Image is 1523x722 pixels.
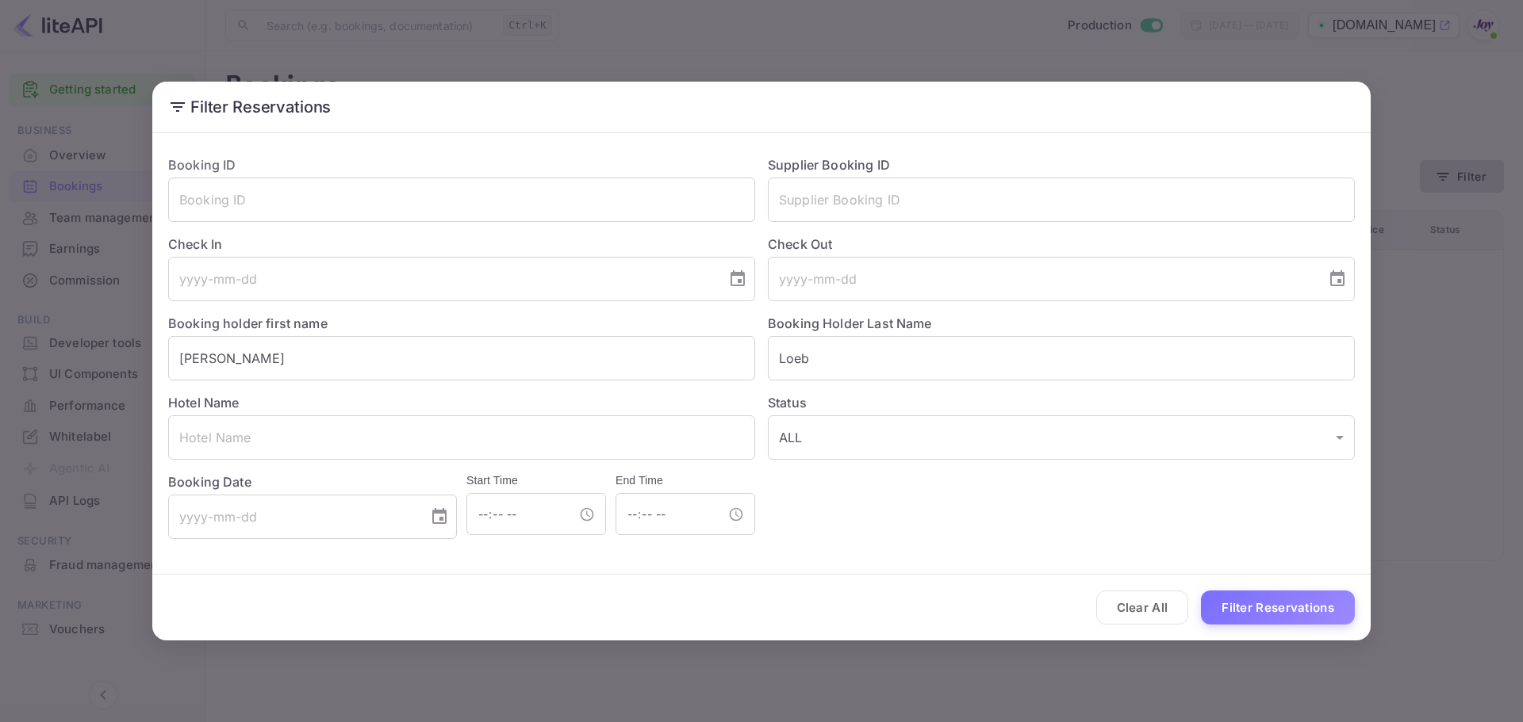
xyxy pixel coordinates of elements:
[1096,590,1189,625] button: Clear All
[722,263,754,295] button: Choose date, selected date is Dec 12, 2025
[152,82,1371,132] h2: Filter Reservations
[768,415,1355,460] div: ALL
[168,235,755,254] label: Check In
[616,472,755,490] h6: End Time
[168,257,715,301] input: yyyy-mm-dd
[168,315,328,331] label: Booking holder first name
[168,336,755,380] input: Holder First Name
[768,393,1355,412] label: Status
[168,415,755,460] input: Hotel Name
[466,472,606,490] h6: Start Time
[768,178,1355,222] input: Supplier Booking ID
[168,472,457,491] label: Booking Date
[168,157,236,173] label: Booking ID
[768,257,1315,301] input: yyyy-mm-dd
[768,157,890,173] label: Supplier Booking ID
[168,395,240,411] label: Hotel Name
[1322,263,1353,295] button: Choose date, selected date is Dec 14, 2025
[768,336,1355,380] input: Holder Last Name
[768,315,932,331] label: Booking Holder Last Name
[168,178,755,222] input: Booking ID
[424,501,455,533] button: Choose date
[768,235,1355,254] label: Check Out
[168,495,417,539] input: yyyy-mm-dd
[1201,590,1355,625] button: Filter Reservations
